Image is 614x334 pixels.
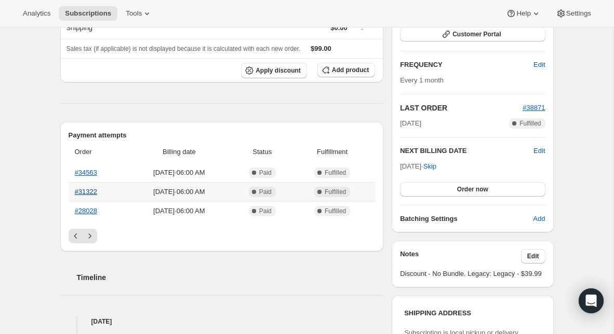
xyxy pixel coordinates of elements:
[417,158,443,175] button: Skip
[400,182,545,197] button: Order now
[69,229,83,243] button: Previous
[400,27,545,41] button: Customer Portal
[400,118,421,129] span: [DATE]
[17,6,57,21] button: Analytics
[400,76,444,84] span: Every 1 month
[521,249,545,263] button: Edit
[23,9,50,18] span: Analytics
[400,162,436,170] span: [DATE] ·
[75,188,97,196] a: #31322
[400,146,533,156] h2: NEXT BILLING DATE
[259,169,272,177] span: Paid
[400,60,533,70] h2: FREQUENCY
[566,9,591,18] span: Settings
[527,211,551,227] button: Add
[129,168,229,178] span: [DATE] · 06:00 AM
[129,147,229,157] span: Billing date
[500,6,547,21] button: Help
[400,214,533,224] h6: Batching Settings
[311,45,331,52] span: $99.00
[519,119,541,128] span: Fulfilled
[296,147,369,157] span: Fulfillment
[75,169,97,176] a: #34563
[423,161,436,172] span: Skip
[66,45,301,52] span: Sales tax (if applicable) is not displayed because it is calculated with each new order.
[523,103,545,113] button: #38871
[77,272,384,283] h2: Timeline
[527,252,539,260] span: Edit
[241,63,307,78] button: Apply discount
[400,249,521,263] h3: Notes
[330,24,348,32] span: $0.00
[259,188,272,196] span: Paid
[126,9,142,18] span: Tools
[533,214,545,224] span: Add
[83,229,97,243] button: Next
[452,30,501,38] span: Customer Portal
[129,206,229,216] span: [DATE] · 06:00 AM
[60,316,384,327] h4: [DATE]
[457,185,488,193] span: Order now
[75,207,97,215] a: #28028
[325,188,346,196] span: Fulfilled
[400,103,523,113] h2: LAST ORDER
[527,57,551,73] button: Edit
[516,9,530,18] span: Help
[325,169,346,177] span: Fulfilled
[317,63,375,77] button: Add product
[69,141,127,163] th: Order
[332,66,369,74] span: Add product
[256,66,301,75] span: Apply discount
[69,130,376,141] h2: Payment attempts
[404,308,541,318] h3: SHIPPING ADDRESS
[400,269,545,279] span: Discount - No Bundle. Legacy: Legacy - $39.99
[129,187,229,197] span: [DATE] · 06:00 AM
[235,147,289,157] span: Status
[119,6,158,21] button: Tools
[579,288,604,313] div: Open Intercom Messenger
[533,146,545,156] button: Edit
[69,229,376,243] nav: Pagination
[325,207,346,215] span: Fulfilled
[60,16,216,39] th: Shipping
[523,104,545,112] a: #38871
[550,6,597,21] button: Settings
[65,9,111,18] span: Subscriptions
[259,207,272,215] span: Paid
[59,6,117,21] button: Subscriptions
[533,60,545,70] span: Edit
